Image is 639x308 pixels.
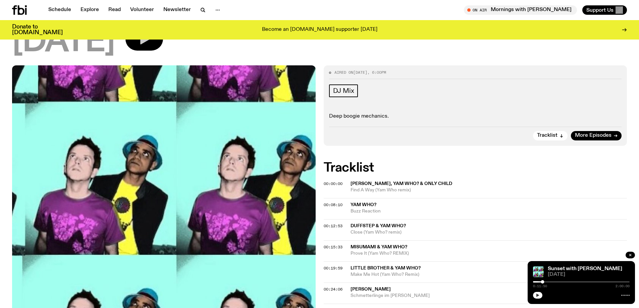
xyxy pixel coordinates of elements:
span: Close (Yam Who? remix) [351,229,627,236]
a: Explore [76,5,103,15]
span: 2:00:00 [616,285,630,288]
a: Read [104,5,125,15]
span: 00:08:10 [324,202,342,207]
a: Sunset with [PERSON_NAME] [548,266,622,271]
span: [DATE] [353,70,367,75]
span: More Episodes [575,133,611,138]
button: 00:19:59 [324,266,342,270]
button: On AirMornings with [PERSON_NAME] [464,5,577,15]
span: Little Brother & Yam Who? [351,266,421,270]
span: Duffstep & Yam Who? [351,224,406,228]
span: Schmetterlinge im [PERSON_NAME] [351,293,627,299]
span: 00:19:59 [324,265,342,271]
p: Deep boogie mechanics. [329,113,622,120]
span: DJ Mix [333,87,354,95]
button: Tracklist [533,131,568,140]
span: Yam Who? [351,202,376,207]
span: Support Us [586,7,614,13]
h2: Tracklist [324,162,627,174]
span: Misumami & Yam Who? [351,245,407,249]
span: , 6:00pm [367,70,386,75]
span: 00:00:00 [324,181,342,186]
button: 00:24:06 [324,288,342,291]
button: 00:08:10 [324,203,342,207]
span: Find A Way (Yam Who remix) [351,187,627,193]
span: Prove It (Yam Who? REMIX) [351,250,627,257]
span: Buzz Reaction [351,208,627,214]
button: 00:15:33 [324,245,342,249]
span: [PERSON_NAME], Yam Who? & Only Child [351,181,452,186]
span: [DATE] [12,27,115,57]
a: Newsletter [159,5,195,15]
button: 00:00:00 [324,182,342,186]
span: [PERSON_NAME] [351,287,391,292]
span: Aired on [334,70,353,75]
span: 00:15:33 [324,244,342,250]
a: Schedule [44,5,75,15]
a: Volunteer [126,5,158,15]
button: 00:12:53 [324,224,342,228]
span: Tracklist [537,133,557,138]
p: Become an [DOMAIN_NAME] supporter [DATE] [262,27,377,33]
span: [DATE] [548,272,630,277]
span: Make Me Hot (Yam Who? Remix) [351,271,627,278]
button: Support Us [582,5,627,15]
span: 00:24:06 [324,287,342,292]
span: 00:12:53 [324,223,342,229]
span: 0:11:50 [533,285,547,288]
a: DJ Mix [329,84,358,97]
h3: Donate to [DOMAIN_NAME] [12,24,63,36]
a: More Episodes [571,131,622,140]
